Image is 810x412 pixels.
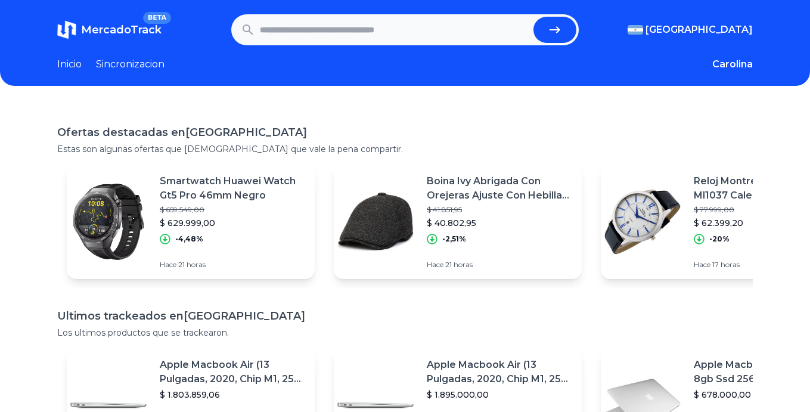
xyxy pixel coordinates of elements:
p: $ 629.999,00 [160,217,305,229]
h1: Ofertas destacadas en [GEOGRAPHIC_DATA] [57,124,753,141]
p: $ 659.549,00 [160,205,305,215]
p: Los ultimos productos que se trackearon. [57,327,753,339]
p: $ 1.803.859,06 [160,389,305,401]
p: $ 40.802,95 [427,217,572,229]
img: Featured image [601,180,684,264]
p: Apple Macbook Air (13 Pulgadas, 2020, Chip M1, 256 Gb De Ssd, 8 Gb De Ram) - Plata [160,358,305,386]
span: BETA [143,12,171,24]
p: Apple Macbook Air (13 Pulgadas, 2020, Chip M1, 256 Gb De Ssd, 8 Gb De Ram) - Plata [427,358,572,386]
a: Sincronizacion [96,57,165,72]
p: Boina Ivy Abrigada Con Orejeras Ajuste Con Hebilla Metálica [427,174,572,203]
img: Featured image [67,180,150,264]
button: Carolina [712,57,753,72]
a: MercadoTrackBETA [57,20,162,39]
a: Featured imageBoina Ivy Abrigada Con Orejeras Ajuste Con Hebilla Metálica$ 41.851,95$ 40.802,95-2... [334,165,582,279]
p: Estas son algunas ofertas que [DEMOGRAPHIC_DATA] que vale la pena compartir. [57,143,753,155]
p: Smartwatch Huawei Watch Gt5 Pro 46mm Negro [160,174,305,203]
img: Argentina [628,25,643,35]
span: [GEOGRAPHIC_DATA] [645,23,753,37]
button: [GEOGRAPHIC_DATA] [628,23,753,37]
p: -2,51% [442,234,466,244]
img: MercadoTrack [57,20,76,39]
p: $ 41.851,95 [427,205,572,215]
p: Hace 21 horas [160,260,305,269]
span: MercadoTrack [81,23,162,36]
p: -4,48% [175,234,203,244]
p: -20% [709,234,730,244]
img: Featured image [334,180,417,264]
a: Inicio [57,57,82,72]
a: Featured imageSmartwatch Huawei Watch Gt5 Pro 46mm Negro$ 659.549,00$ 629.999,00-4,48%Hace 21 horas [67,165,315,279]
p: Hace 21 horas [427,260,572,269]
h1: Ultimos trackeados en [GEOGRAPHIC_DATA] [57,308,753,324]
p: $ 1.895.000,00 [427,389,572,401]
